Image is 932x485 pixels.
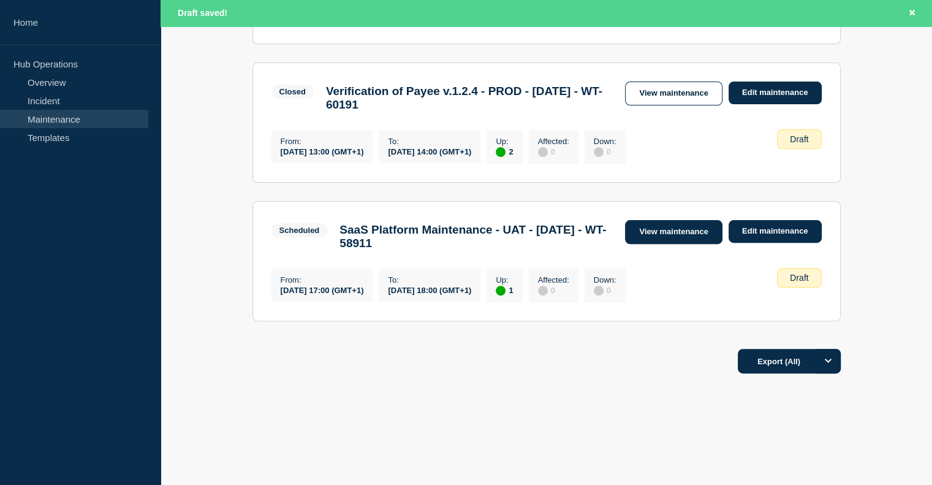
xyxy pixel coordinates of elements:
div: Draft [777,129,821,149]
div: Closed [279,87,306,96]
div: disabled [594,286,604,296]
p: Down : [594,137,616,146]
div: [DATE] 13:00 (GMT+1) [281,146,364,156]
p: Up : [496,137,513,146]
div: 1 [496,285,513,296]
p: Affected : [538,137,569,146]
div: 2 [496,146,513,157]
span: Draft saved! [178,8,227,18]
div: disabled [538,286,548,296]
a: Edit maintenance [729,82,822,104]
p: Affected : [538,275,569,285]
div: 0 [594,285,616,296]
div: [DATE] 14:00 (GMT+1) [388,146,471,156]
a: Edit maintenance [729,220,822,243]
a: View maintenance [625,82,722,105]
p: To : [388,275,471,285]
div: [DATE] 18:00 (GMT+1) [388,285,471,295]
button: Export (All) [738,349,841,373]
p: To : [388,137,471,146]
div: Scheduled [279,226,320,235]
h3: Verification of Payee v.1.2.4 - PROD - [DATE] - WT-60191 [326,85,613,112]
button: Options [816,349,841,373]
p: From : [281,275,364,285]
div: disabled [538,147,548,157]
p: Up : [496,275,513,285]
p: From : [281,137,364,146]
h3: SaaS Platform Maintenance - UAT - [DATE] - WT-58911 [339,223,613,250]
div: disabled [594,147,604,157]
button: Close banner [904,6,920,20]
div: up [496,286,506,296]
a: View maintenance [625,220,722,244]
div: 0 [538,285,569,296]
div: up [496,147,506,157]
div: Draft [777,268,821,288]
div: 0 [594,146,616,157]
div: [DATE] 17:00 (GMT+1) [281,285,364,295]
p: Down : [594,275,616,285]
div: 0 [538,146,569,157]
